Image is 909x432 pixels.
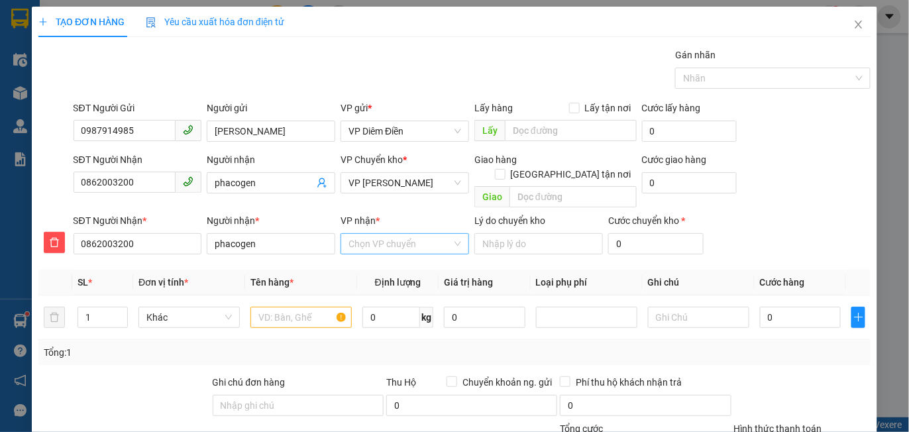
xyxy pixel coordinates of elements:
[146,17,284,27] span: Yêu cầu xuất hóa đơn điện tử
[420,307,433,328] span: kg
[44,237,64,248] span: delete
[183,125,193,135] span: phone
[250,277,294,288] span: Tên hàng
[38,17,48,27] span: plus
[317,178,327,188] span: user-add
[74,233,202,254] input: SĐT người nhận
[851,307,865,328] button: plus
[138,277,188,288] span: Đơn vị tính
[207,101,335,115] div: Người gửi
[38,17,125,27] span: TẠO ĐƠN HÀNG
[44,232,65,253] button: delete
[580,101,637,115] span: Lấy tận nơi
[474,154,517,165] span: Giao hàng
[348,173,461,193] span: VP Trần Khát Chân
[348,121,461,141] span: VP Diêm Điền
[642,103,701,113] label: Cước lấy hàng
[207,152,335,167] div: Người nhận
[207,233,335,254] input: Tên người nhận
[474,215,545,226] label: Lý do chuyển kho
[207,213,335,228] div: Người nhận
[444,307,525,328] input: 0
[509,186,636,207] input: Dọc đường
[570,375,687,390] span: Phí thu hộ khách nhận trả
[474,186,509,207] span: Giao
[474,120,505,141] span: Lấy
[250,307,352,328] input: VD: Bàn, Ghế
[146,307,232,327] span: Khác
[642,154,707,165] label: Cước giao hàng
[44,307,65,328] button: delete
[474,103,513,113] span: Lấy hàng
[457,375,557,390] span: Chuyển khoản ng. gửi
[760,277,805,288] span: Cước hàng
[852,312,865,323] span: plus
[648,307,749,328] input: Ghi Chú
[341,101,469,115] div: VP gửi
[505,120,636,141] input: Dọc đường
[78,277,88,288] span: SL
[506,167,637,182] span: [GEOGRAPHIC_DATA] tận nơi
[608,213,703,228] div: Cước chuyển kho
[643,270,755,296] th: Ghi chú
[74,213,202,228] div: SĐT Người Nhận
[840,7,877,44] button: Close
[146,17,156,28] img: icon
[341,154,403,165] span: VP Chuyển kho
[474,233,603,254] input: Lý do chuyển kho
[341,215,376,226] span: VP nhận
[375,277,421,288] span: Định lượng
[213,395,384,416] input: Ghi chú đơn hàng
[444,277,493,288] span: Giá trị hàng
[642,172,737,193] input: Cước giao hàng
[44,345,352,360] div: Tổng: 1
[675,50,716,60] label: Gán nhãn
[642,121,737,142] input: Cước lấy hàng
[213,377,286,388] label: Ghi chú đơn hàng
[183,176,193,187] span: phone
[74,101,202,115] div: SĐT Người Gửi
[531,270,643,296] th: Loại phụ phí
[74,152,202,167] div: SĐT Người Nhận
[853,19,864,30] span: close
[386,377,416,388] span: Thu Hộ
